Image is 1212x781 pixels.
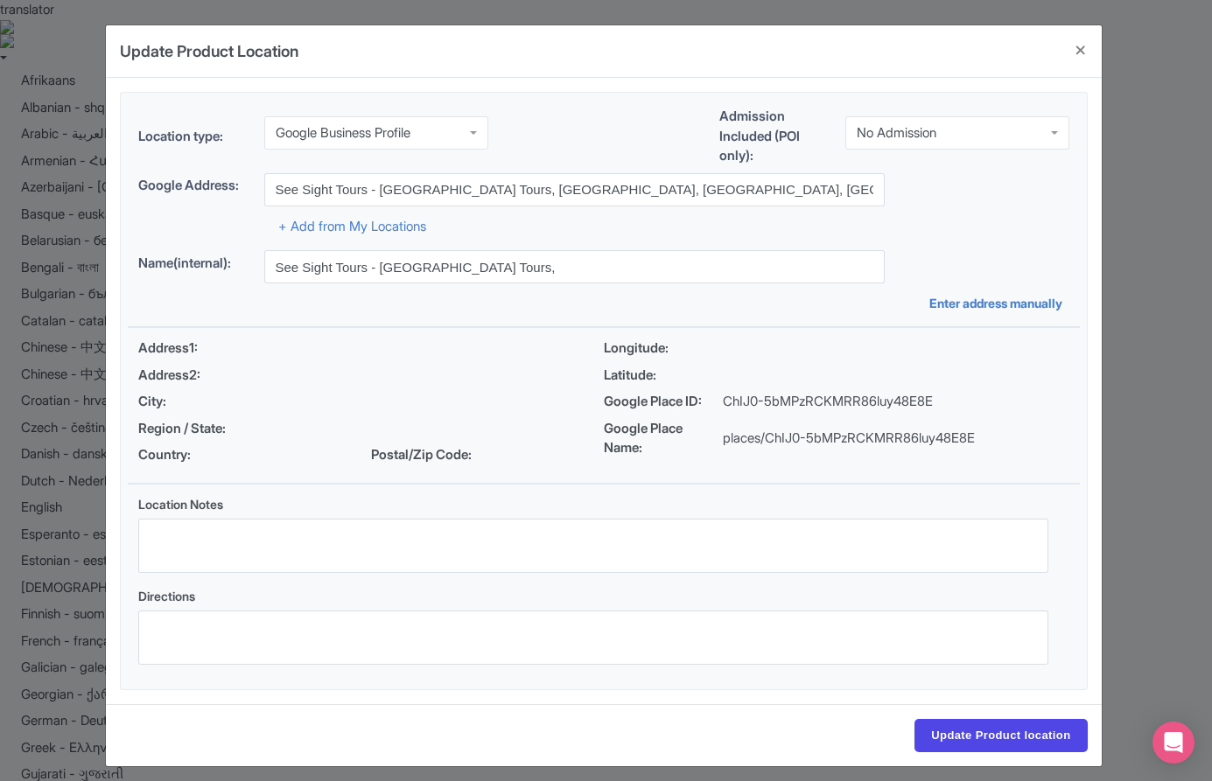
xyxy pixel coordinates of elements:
span: Address2: [138,366,257,386]
span: Country: [138,445,257,465]
p: places/ChIJ0-5bMPzRCKMRR86luy48E8E [723,429,975,449]
div: No Admission [857,125,936,141]
span: Address1: [138,338,257,359]
span: Postal/Zip Code: [371,445,490,465]
input: Update Product location [914,719,1087,752]
span: Longitude: [604,338,723,359]
label: Google Address: [138,176,250,196]
p: ChIJ0-5bMPzRCKMRR86luy48E8E [723,392,933,412]
span: Directions [138,589,195,603]
span: Google Place Name: [604,419,723,458]
span: City: [138,392,257,412]
div: Open Intercom Messenger [1152,722,1194,764]
span: Location Notes [138,497,223,512]
a: Enter address manually [929,294,1069,312]
h4: Update Product Location [120,39,298,63]
label: Location type: [138,127,250,147]
span: Latitude: [604,366,723,386]
label: Name(internal): [138,254,250,274]
label: Admission Included (POI only): [719,107,831,166]
span: Region / State: [138,419,257,439]
button: Close [1060,25,1102,75]
a: + Add from My Locations [278,218,426,234]
input: Search address [264,173,885,206]
div: Google Business Profile [276,125,410,141]
span: Google Place ID: [604,392,723,412]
